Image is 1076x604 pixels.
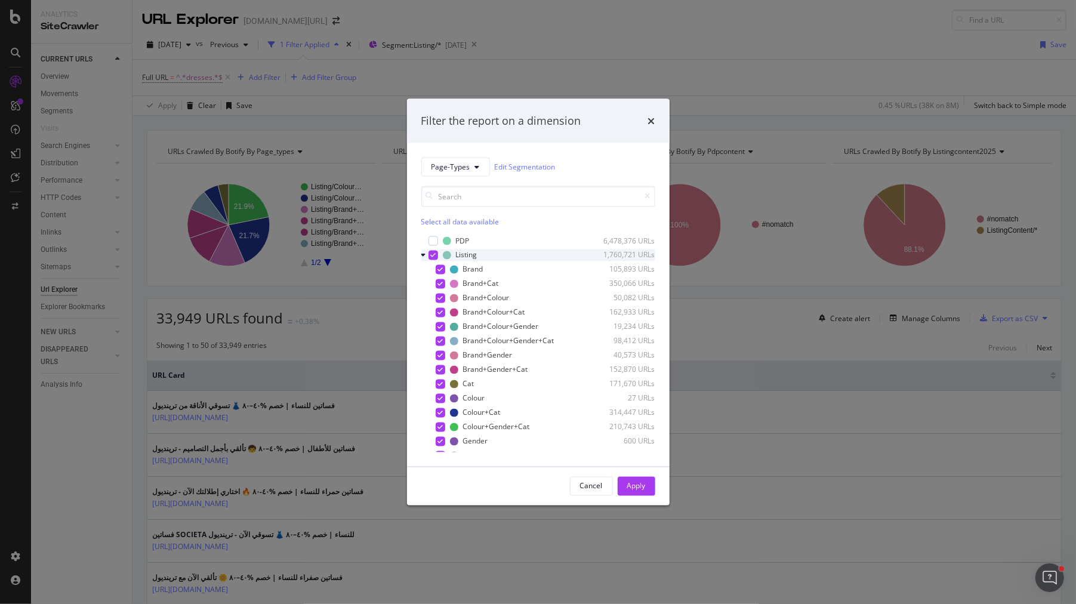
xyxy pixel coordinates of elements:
[597,365,655,375] div: 152,870 URLs
[1035,563,1064,592] iframe: Intercom live chat
[421,157,490,176] button: Page-Types
[421,113,581,129] div: Filter the report on a dimension
[597,264,655,275] div: 105,893 URLs
[580,481,603,491] div: Cancel
[597,350,655,360] div: 40,573 URLs
[648,113,655,129] div: times
[463,379,474,389] div: Cat
[597,307,655,318] div: 162,933 URLs
[570,476,613,495] button: Cancel
[463,422,530,432] div: Colour+Gender+Cat
[597,393,655,403] div: 27 URLs
[495,161,556,173] a: Edit Segmentation
[597,250,655,260] div: 1,760,721 URLs
[463,436,488,446] div: Gender
[597,236,655,246] div: 6,478,376 URLs
[597,336,655,346] div: 98,412 URLs
[421,186,655,207] input: Search
[463,350,513,360] div: Brand+Gender
[627,481,646,491] div: Apply
[463,322,539,332] div: Brand+Colour+Gender
[463,408,501,418] div: Colour+Cat
[597,293,655,303] div: 50,082 URLs
[407,99,670,506] div: modal
[463,264,483,275] div: Brand
[456,250,477,260] div: Listing
[463,293,510,303] div: Brand+Colour
[597,451,655,461] div: 83,171 URLs
[597,422,655,432] div: 210,743 URLs
[618,476,655,495] button: Apply
[463,365,528,375] div: Brand+Gender+Cat
[463,336,554,346] div: Brand+Colour+Gender+Cat
[597,279,655,289] div: 350,066 URLs
[463,307,525,318] div: Brand+Colour+Cat
[597,322,655,332] div: 19,234 URLs
[431,162,470,172] span: Page-Types
[463,393,485,403] div: Colour
[597,379,655,389] div: 171,670 URLs
[597,408,655,418] div: 314,447 URLs
[421,216,655,226] div: Select all data available
[597,436,655,446] div: 600 URLs
[463,451,504,461] div: Gender+Cat
[456,236,470,246] div: PDP
[463,279,499,289] div: Brand+Cat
